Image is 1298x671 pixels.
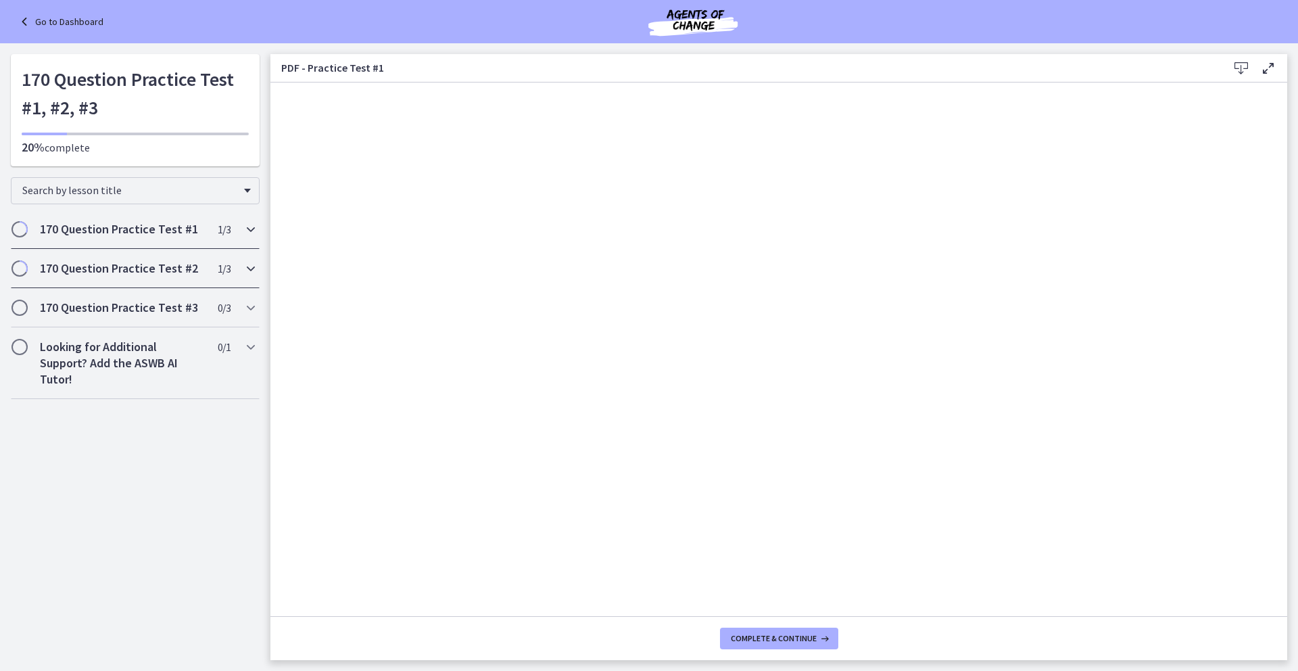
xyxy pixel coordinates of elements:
div: Search by lesson title [11,177,260,204]
p: complete [22,139,249,156]
span: 1 / 3 [218,221,231,237]
h1: 170 Question Practice Test #1, #2, #3 [22,65,249,122]
h3: PDF - Practice Test #1 [281,60,1206,76]
span: 0 / 3 [218,300,231,316]
span: 20% [22,139,45,155]
button: Complete & continue [720,628,838,649]
h2: 170 Question Practice Test #3 [40,300,205,316]
span: Search by lesson title [22,183,237,197]
h2: Looking for Additional Support? Add the ASWB AI Tutor! [40,339,205,388]
img: Agents of Change [612,5,774,38]
span: Complete & continue [731,633,817,644]
span: 1 / 3 [218,260,231,277]
span: 0 / 1 [218,339,231,355]
h2: 170 Question Practice Test #2 [40,260,205,277]
a: Go to Dashboard [16,14,103,30]
h2: 170 Question Practice Test #1 [40,221,205,237]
